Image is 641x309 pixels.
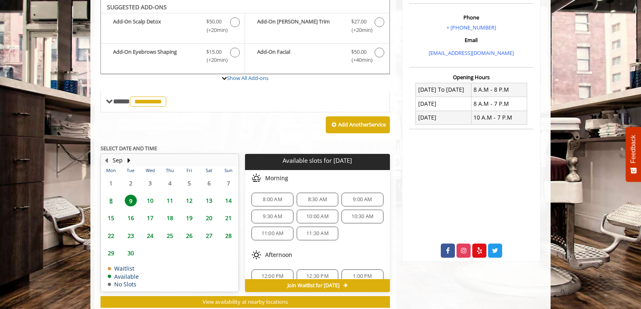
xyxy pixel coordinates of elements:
button: Sep [113,156,123,165]
th: Wed [140,166,160,174]
span: $27.00 [351,17,367,26]
span: 23 [125,230,137,242]
td: Select day15 [101,209,121,227]
img: afternoon slots [251,250,261,260]
td: Select day21 [219,209,239,227]
td: [DATE] [416,97,471,111]
label: Add-On Facial [249,48,385,67]
td: Select day30 [121,244,140,262]
td: Select day27 [199,227,218,244]
td: Select day22 [101,227,121,244]
span: 10 [144,195,156,206]
span: $50.00 [351,48,367,56]
span: 10:30 AM [352,213,374,220]
span: 11:00 AM [262,230,284,237]
span: 12:00 PM [262,273,284,280]
label: Add-On Scalp Detox [105,17,241,36]
span: 19 [183,212,195,224]
td: Select day11 [160,192,179,209]
span: 24 [144,230,156,242]
th: Sun [219,166,239,174]
div: 11:30 AM [297,227,338,240]
p: Available slots for [DATE] [248,157,386,164]
td: Select day25 [160,227,179,244]
span: 9 [125,195,137,206]
h3: Phone [411,15,531,20]
b: SUGGESTED ADD-ONS [107,3,167,11]
td: Select day16 [121,209,140,227]
span: (+20min ) [347,26,371,34]
span: 1:00 PM [353,273,372,280]
b: Add Another Service [338,121,386,128]
td: 10 A.M - 7 P.M [471,111,527,124]
td: 8 A.M - 8 P.M [471,83,527,97]
div: 8:30 AM [297,193,338,206]
td: Waitlist [108,265,139,271]
td: [DATE] [416,111,471,124]
span: 12:30 PM [306,273,329,280]
span: 14 [222,195,235,206]
span: 20 [203,212,215,224]
div: 11:00 AM [251,227,293,240]
span: 22 [105,230,117,242]
td: Select day23 [121,227,140,244]
span: Afternoon [265,252,292,258]
td: Select day10 [140,192,160,209]
span: 29 [105,247,117,259]
td: Select day17 [140,209,160,227]
button: Add AnotherService [326,116,390,133]
h3: Email [411,37,531,43]
span: 17 [144,212,156,224]
th: Thu [160,166,179,174]
span: Join Waitlist for [DATE] [287,282,339,289]
span: 8:00 AM [263,196,282,203]
b: SELECT DATE AND TIME [101,145,157,152]
div: 10:30 AM [341,210,383,223]
th: Fri [180,166,199,174]
td: 8 A.M - 7 P.M [471,97,527,111]
span: 8:30 AM [308,196,327,203]
td: [DATE] To [DATE] [416,83,471,97]
div: 12:30 PM [297,269,338,283]
td: Select day9 [121,192,140,209]
span: 11 [164,195,176,206]
td: Select day29 [101,244,121,262]
span: 28 [222,230,235,242]
div: 12:00 PM [251,269,293,283]
span: 18 [164,212,176,224]
a: [EMAIL_ADDRESS][DOMAIN_NAME] [429,49,514,57]
td: Select day14 [219,192,239,209]
div: 9:30 AM [251,210,293,223]
th: Tue [121,166,140,174]
span: (+40min ) [347,56,371,64]
div: 9:00 AM [341,193,383,206]
label: Add-On Beard Trim [249,17,385,36]
td: Select day18 [160,209,179,227]
button: Feedback - Show survey [626,127,641,182]
h3: Opening Hours [409,74,533,80]
b: Add-On Scalp Detox [113,17,198,34]
td: Select day26 [180,227,199,244]
button: Previous Month [103,156,109,165]
span: 26 [183,230,195,242]
span: 15 [105,212,117,224]
label: Add-On Eyebrows Shaping [105,48,241,67]
th: Sat [199,166,218,174]
span: 16 [125,212,137,224]
span: 10:00 AM [306,213,329,220]
div: 10:00 AM [297,210,338,223]
td: Select day19 [180,209,199,227]
td: Available [108,273,139,280]
span: Morning [265,175,288,181]
span: 25 [164,230,176,242]
span: 30 [125,247,137,259]
img: morning slots [251,173,261,183]
td: Select day13 [199,192,218,209]
span: Feedback [630,135,637,163]
span: 27 [203,230,215,242]
span: (+20min ) [202,56,226,64]
td: Select day20 [199,209,218,227]
span: 12 [183,195,195,206]
span: 13 [203,195,215,206]
td: No Slots [108,281,139,287]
